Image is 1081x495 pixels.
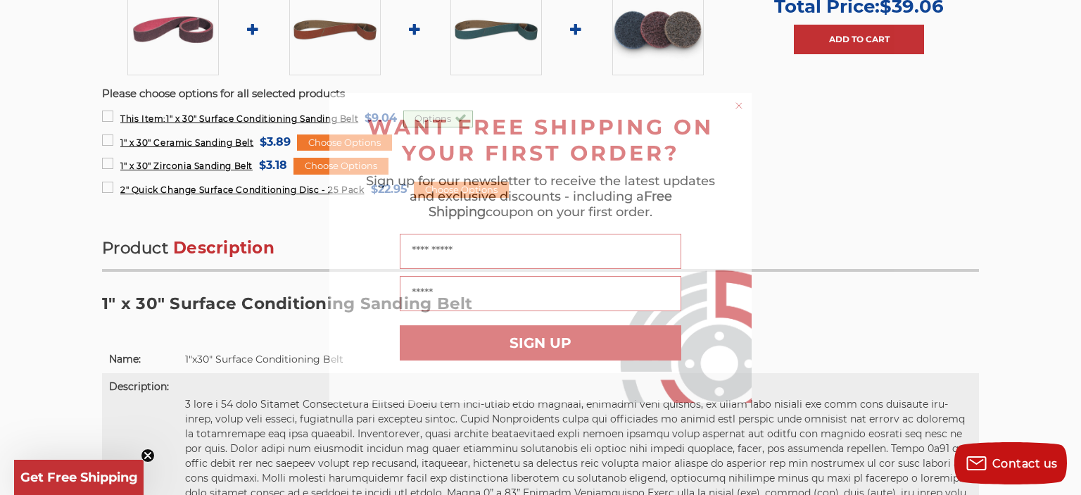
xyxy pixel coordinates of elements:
[954,442,1067,484] button: Contact us
[366,173,715,220] span: Sign up for our newsletter to receive the latest updates and exclusive discounts - including a co...
[429,189,672,220] span: Free Shipping
[992,457,1058,470] span: Contact us
[400,325,681,361] button: SIGN UP
[367,114,714,166] span: WANT FREE SHIPPING ON YOUR FIRST ORDER?
[732,99,746,113] button: Close dialog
